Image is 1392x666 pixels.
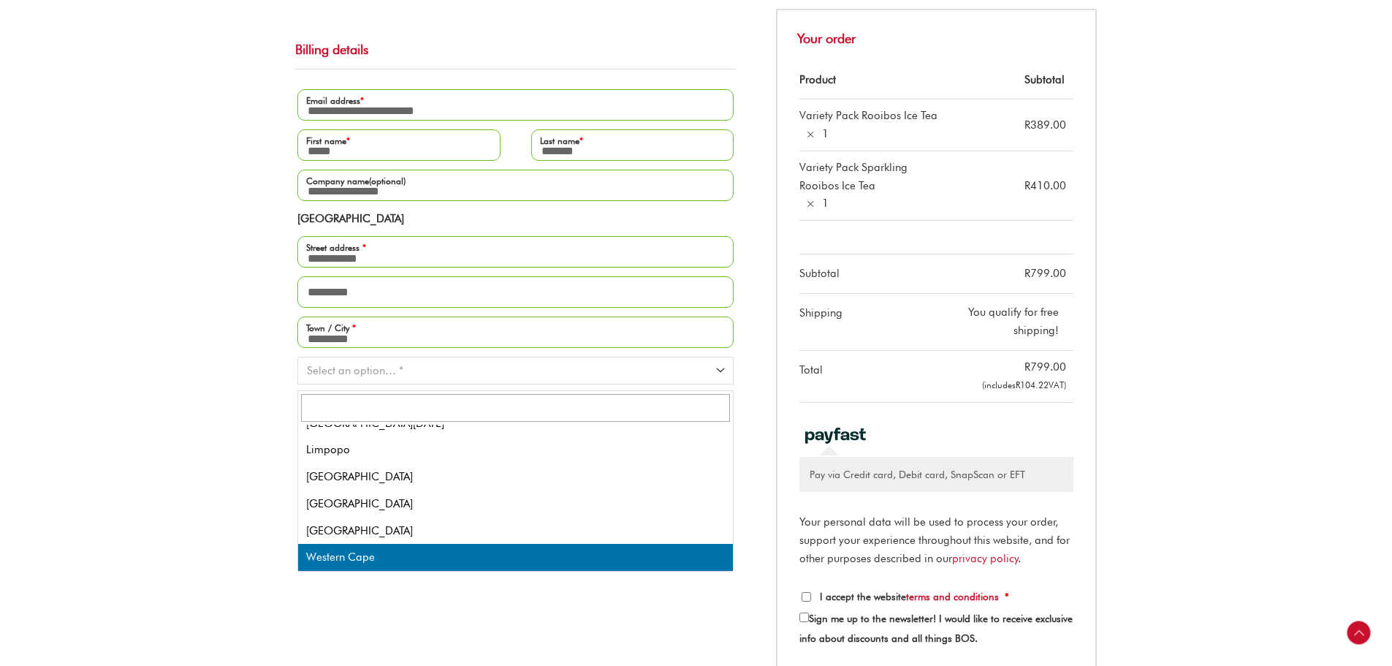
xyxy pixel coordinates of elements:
[820,591,999,602] span: I accept the website
[776,9,1097,60] h3: Your order
[906,591,999,602] a: terms and conditions
[1024,118,1030,132] span: R
[1024,267,1030,280] span: R
[1016,379,1049,390] span: 104.22
[297,357,734,384] span: Province
[799,613,809,622] input: Sign me up to the newsletter! I would like to receive exclusive info about discounts and all thin...
[968,306,1059,337] label: You qualify for free shipping!
[1024,179,1066,192] bdi: 410.00
[298,463,733,491] li: [GEOGRAPHIC_DATA]
[806,194,829,213] strong: × 1
[948,61,1073,100] th: Subtotal
[1024,267,1066,280] bdi: 799.00
[298,491,733,518] li: [GEOGRAPHIC_DATA]
[982,379,1066,390] small: (includes VAT)
[295,26,736,69] h3: Billing details
[799,107,937,125] div: Variety Pack Rooibos Ice Tea
[802,592,811,602] input: I accept the websiteterms and conditions *
[806,125,829,143] strong: × 1
[799,61,948,100] th: Product
[1005,591,1009,602] abbr: required
[799,254,948,294] th: Subtotal
[799,351,948,404] th: Total
[799,613,1073,644] span: Sign me up to the newsletter! I would like to receive exclusive info about discounts and all thin...
[1024,360,1030,374] span: R
[799,159,940,195] div: Variety Pack Sparkling Rooibos Ice Tea
[952,552,1019,565] a: privacy policy
[799,294,948,351] th: Shipping
[1024,360,1066,374] bdi: 799.00
[810,467,1063,483] p: Pay via Credit card, Debit card, SnapScan or EFT
[799,513,1073,567] p: Your personal data will be used to process your order, support your experience throughout this we...
[298,436,733,463] li: Limpopo
[1024,179,1030,192] span: R
[1016,379,1020,390] span: R
[307,364,403,377] span: Select an option… *
[1024,118,1066,132] bdi: 389.00
[298,518,733,545] li: [GEOGRAPHIC_DATA]
[297,212,404,225] strong: [GEOGRAPHIC_DATA]
[298,544,733,571] li: Western Cape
